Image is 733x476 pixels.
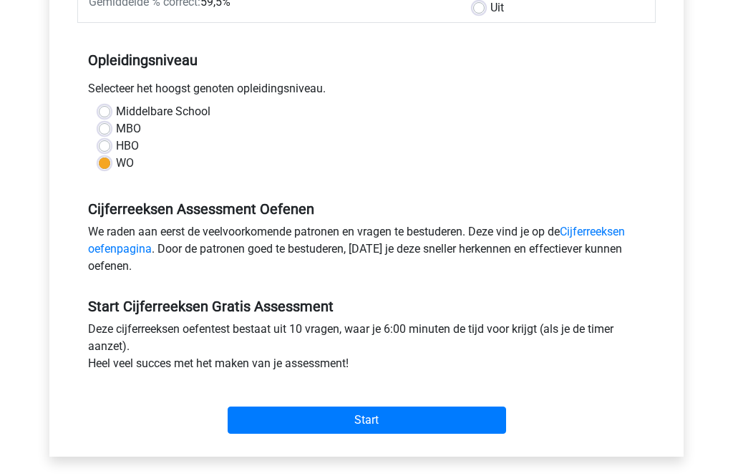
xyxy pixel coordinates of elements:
div: Selecteer het hoogst genoten opleidingsniveau. [77,81,656,104]
h5: Opleidingsniveau [88,47,645,75]
label: HBO [116,138,139,155]
label: Middelbare School [116,104,210,121]
div: We raden aan eerst de veelvoorkomende patronen en vragen te bestuderen. Deze vind je op de . Door... [77,224,656,281]
label: WO [116,155,134,173]
input: Start [228,407,506,434]
h5: Start Cijferreeksen Gratis Assessment [88,298,645,316]
div: Deze cijferreeksen oefentest bestaat uit 10 vragen, waar je 6:00 minuten de tijd voor krijgt (als... [77,321,656,379]
label: MBO [116,121,141,138]
h5: Cijferreeksen Assessment Oefenen [88,201,645,218]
